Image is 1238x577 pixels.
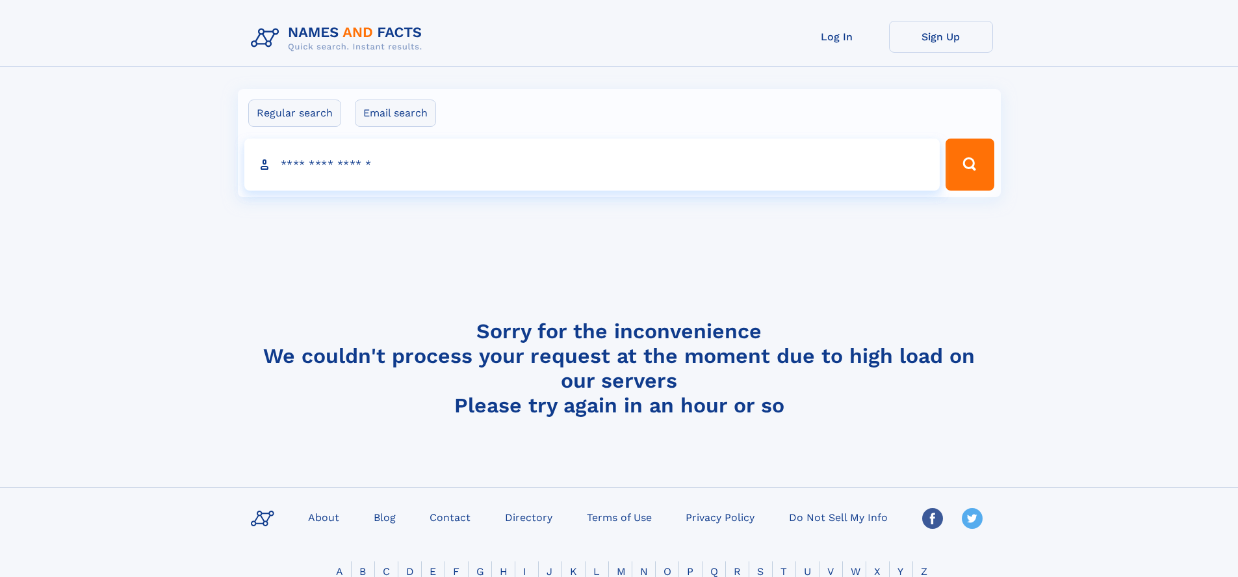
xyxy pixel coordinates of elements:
button: Search Button [946,139,994,191]
a: Log In [785,21,889,53]
a: Privacy Policy [680,507,760,526]
a: Blog [368,507,401,526]
input: search input [244,139,940,191]
a: Sign Up [889,21,993,53]
a: Directory [500,507,558,526]
a: About [303,507,344,526]
h4: Sorry for the inconvenience We couldn't process your request at the moment due to high load on ou... [246,319,993,418]
img: Facebook [922,508,943,529]
a: Do Not Sell My Info [784,507,893,526]
img: Twitter [962,508,983,529]
img: Logo Names and Facts [246,21,433,56]
label: Email search [355,100,436,127]
a: Contact [424,507,476,526]
a: Terms of Use [582,507,657,526]
label: Regular search [248,100,341,127]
